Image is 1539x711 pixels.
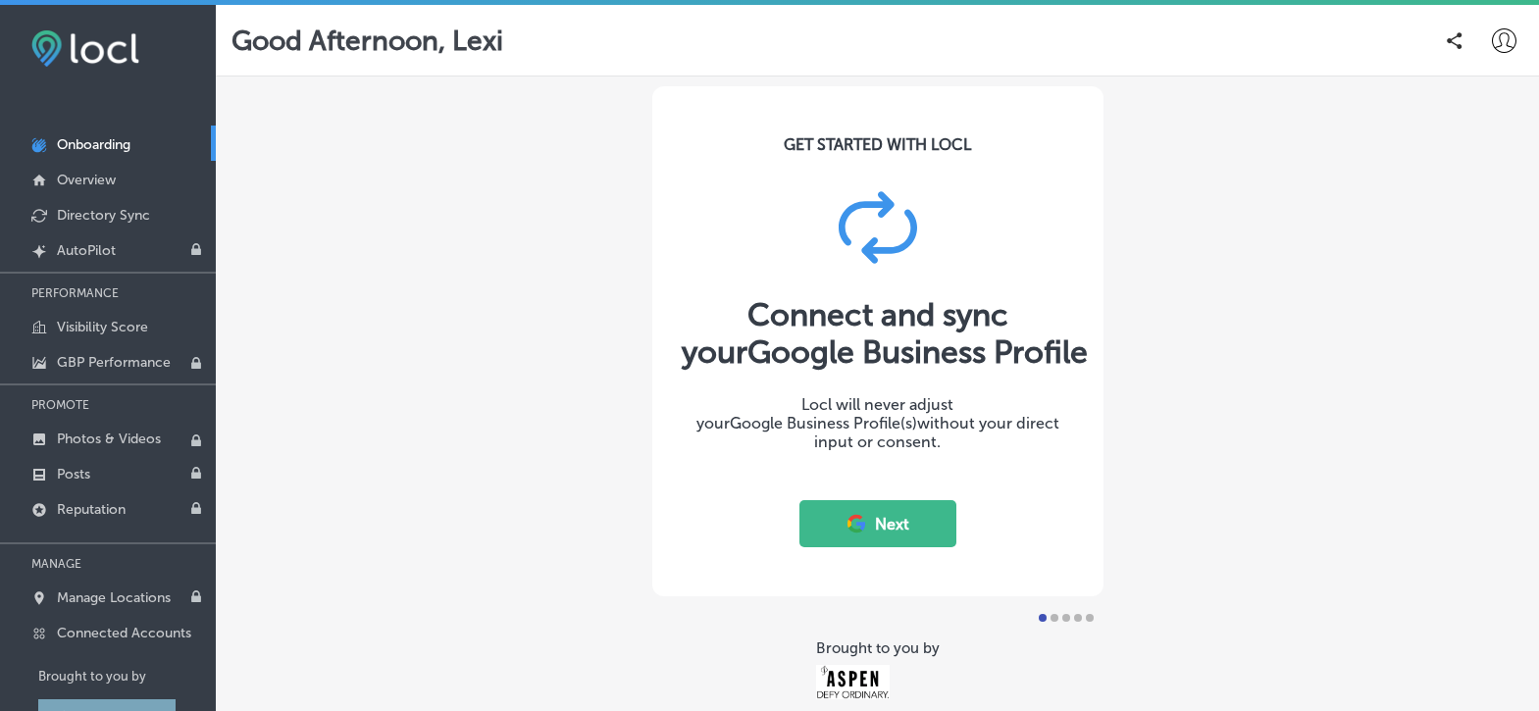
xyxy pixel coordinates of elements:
[57,172,116,188] p: Overview
[57,431,161,447] p: Photos & Videos
[38,669,216,684] p: Brought to you by
[799,500,956,547] button: Next
[784,135,971,154] div: GET STARTED WITH LOCL
[57,319,148,335] p: Visibility Score
[31,30,139,67] img: fda3e92497d09a02dc62c9cd864e3231.png
[57,354,171,371] p: GBP Performance
[57,242,116,259] p: AutoPilot
[57,625,191,641] p: Connected Accounts
[57,136,130,153] p: Onboarding
[57,466,90,482] p: Posts
[816,665,891,699] img: Aspen
[231,25,503,57] p: Good Afternoon, Lexi
[747,333,1088,371] span: Google Business Profile
[682,296,1074,371] div: Connect and sync your
[57,501,126,518] p: Reputation
[57,207,150,224] p: Directory Sync
[682,395,1074,451] div: Locl will never adjust your without your direct input or consent.
[57,589,171,606] p: Manage Locations
[730,414,917,432] span: Google Business Profile(s)
[816,639,940,657] div: Brought to you by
